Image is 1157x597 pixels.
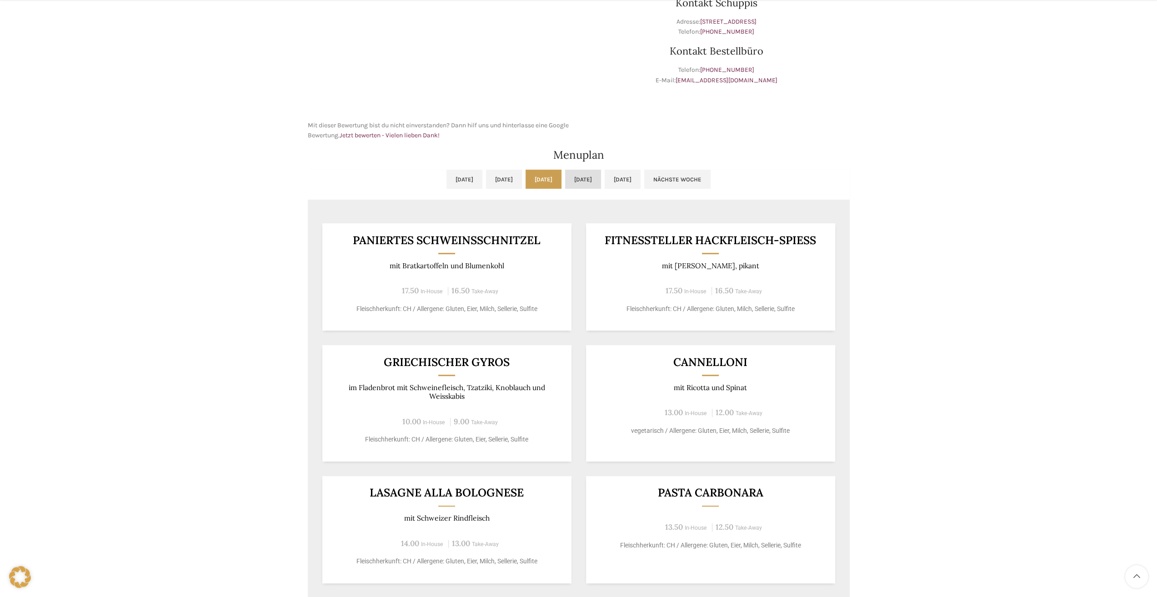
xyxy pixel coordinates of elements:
span: In-House [423,419,445,426]
p: Fleischherkunft: CH / Allergene: Gluten, Milch, Sellerie, Sulfite [597,304,824,314]
span: Take-Away [735,288,762,295]
a: [EMAIL_ADDRESS][DOMAIN_NAME] [676,76,777,84]
span: In-House [685,410,707,416]
a: Jetzt bewerten - Vielen lieben Dank! [340,131,440,139]
h3: Cannelloni [597,356,824,368]
span: 16.50 [451,286,470,296]
p: Fleischherkunft: CH / Allergene: Gluten, Eier, Sellerie, Sulfite [333,435,560,444]
p: Fleischherkunft: CH / Allergene: Gluten, Eier, Milch, Sellerie, Sulfite [333,304,560,314]
span: In-House [685,525,707,531]
span: 17.50 [402,286,419,296]
a: [DATE] [565,170,601,189]
a: [PHONE_NUMBER] [700,66,754,74]
h3: Pasta Carbonara [597,487,824,498]
span: 16.50 [715,286,733,296]
span: 12.50 [716,522,733,532]
h3: Griechischer Gyros [333,356,560,368]
p: Mit dieser Bewertung bist du nicht einverstanden? Dann hilf uns und hinterlasse eine Google Bewer... [308,120,574,141]
span: In-House [421,541,443,547]
span: Take-Away [735,525,762,531]
p: Fleischherkunft: CH / Allergene: Gluten, Eier, Milch, Sellerie, Sulfite [597,541,824,550]
span: Take-Away [471,288,498,295]
p: mit Ricotta und Spinat [597,383,824,392]
span: 17.50 [666,286,682,296]
h3: Fitnessteller Hackfleisch-Spiess [597,235,824,246]
p: mit Schweizer Rindfleisch [333,514,560,522]
a: Nächste Woche [644,170,711,189]
span: In-House [684,288,706,295]
p: Telefon: E-Mail: [583,65,850,85]
h2: Menuplan [308,150,850,161]
a: [STREET_ADDRESS] [700,18,756,25]
span: In-House [421,288,443,295]
a: [DATE] [526,170,561,189]
p: vegetarisch / Allergene: Gluten, Eier, Milch, Sellerie, Sulfite [597,426,824,436]
span: 13.50 [665,522,683,532]
p: Fleischherkunft: CH / Allergene: Gluten, Eier, Milch, Sellerie, Sulfite [333,557,560,566]
p: Adresse: Telefon: [583,17,850,37]
p: mit [PERSON_NAME], pikant [597,261,824,270]
a: Scroll to top button [1125,565,1148,588]
a: [PHONE_NUMBER] [700,28,754,35]
h3: Lasagne alla Bolognese [333,487,560,498]
h3: Paniertes Schweinsschnitzel [333,235,560,246]
span: Take-Away [472,541,499,547]
span: Take-Away [471,419,498,426]
span: 9.00 [454,416,469,426]
a: [DATE] [486,170,522,189]
span: 12.00 [716,407,734,417]
p: im Fladenbrot mit Schweinefleisch, Tzatziki, Knoblauch und Weisskabis [333,383,560,401]
a: [DATE] [446,170,482,189]
span: 10.00 [402,416,421,426]
span: 13.00 [452,538,470,548]
span: 14.00 [401,538,419,548]
span: 13.00 [665,407,683,417]
a: [DATE] [605,170,641,189]
p: mit Bratkartoffeln und Blumenkohl [333,261,560,270]
span: Take-Away [736,410,762,416]
h3: Kontakt Bestellbüro [583,46,850,56]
